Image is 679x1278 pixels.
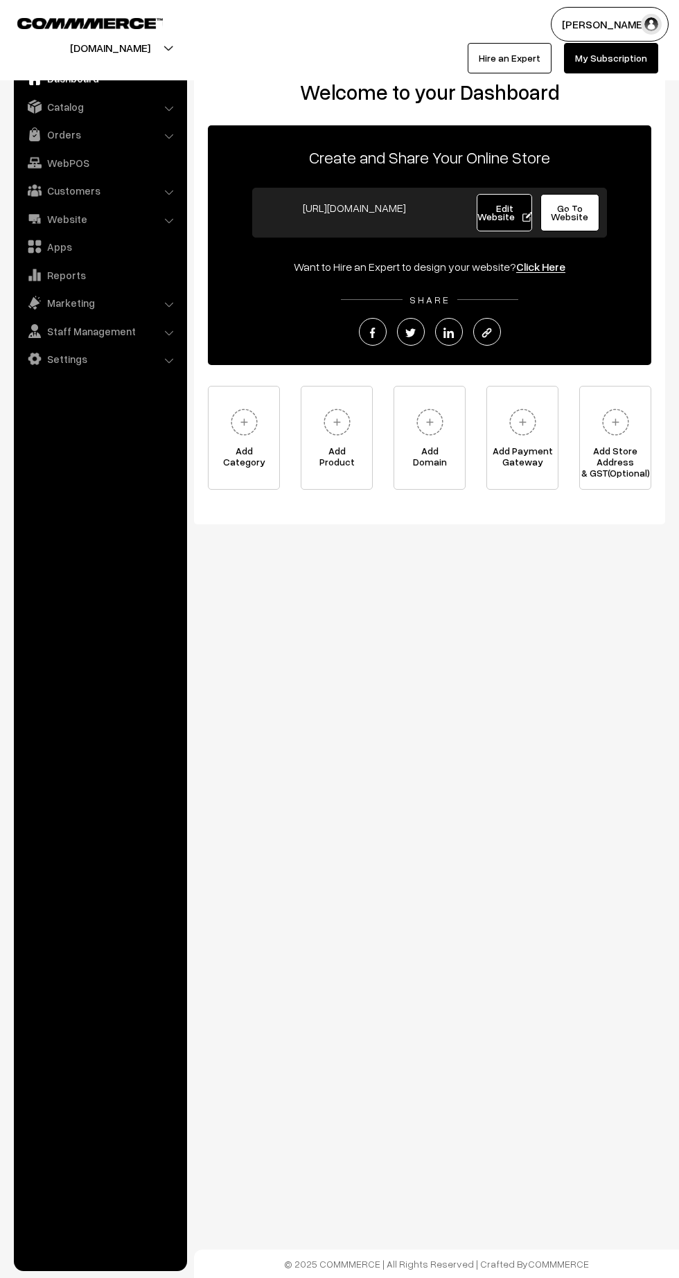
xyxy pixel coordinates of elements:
span: Add Domain [394,445,465,473]
a: Marketing [17,290,182,315]
a: Apps [17,234,182,259]
span: Add Payment Gateway [487,445,558,473]
a: Customers [17,178,182,203]
a: Edit Website [477,194,532,231]
button: [PERSON_NAME] [551,7,669,42]
a: Hire an Expert [468,43,552,73]
span: Add Store Address & GST(Optional) [580,445,651,473]
span: Add Product [301,445,372,473]
img: plus.svg [411,403,449,441]
a: Go To Website [540,194,599,231]
img: plus.svg [597,403,635,441]
a: My Subscription [564,43,658,73]
h2: Welcome to your Dashboard [208,80,651,105]
a: Reports [17,263,182,287]
p: Create and Share Your Online Store [208,145,651,170]
a: Settings [17,346,182,371]
img: plus.svg [225,403,263,441]
a: COMMMERCE [528,1258,589,1270]
a: Staff Management [17,319,182,344]
img: COMMMERCE [17,18,163,28]
span: Edit Website [477,202,532,222]
span: SHARE [403,294,457,305]
span: Add Category [209,445,279,473]
a: AddDomain [394,386,466,490]
img: user [641,14,662,35]
a: AddProduct [301,386,373,490]
a: WebPOS [17,150,182,175]
footer: © 2025 COMMMERCE | All Rights Reserved | Crafted By [194,1250,679,1278]
a: Click Here [516,260,565,274]
a: COMMMERCE [17,14,139,30]
img: plus.svg [318,403,356,441]
img: plus.svg [504,403,542,441]
a: Add PaymentGateway [486,386,558,490]
a: Orders [17,122,182,147]
a: Add Store Address& GST(Optional) [579,386,651,490]
a: Website [17,206,182,231]
a: Catalog [17,94,182,119]
div: Want to Hire an Expert to design your website? [208,258,651,275]
a: AddCategory [208,386,280,490]
button: [DOMAIN_NAME] [21,30,199,65]
span: Go To Website [551,202,588,222]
